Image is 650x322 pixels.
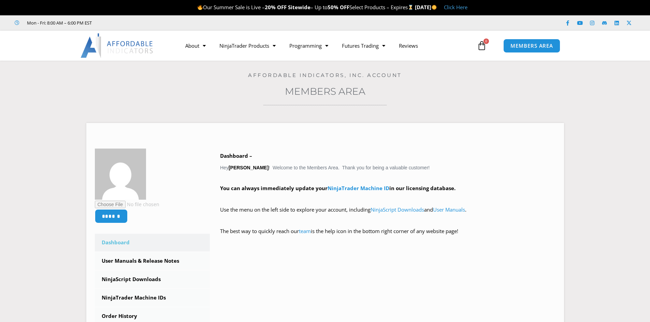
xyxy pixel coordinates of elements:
[178,38,475,53] nav: Menu
[283,38,335,53] a: Programming
[220,152,252,159] b: Dashboard –
[371,206,424,213] a: NinjaScript Downloads
[483,39,489,44] span: 0
[229,165,269,170] strong: [PERSON_NAME]
[220,185,456,191] strong: You can always immediately update your in our licensing database.
[95,234,210,251] a: Dashboard
[503,39,560,53] a: MEMBERS AREA
[95,252,210,270] a: User Manuals & Release Notes
[95,149,146,200] img: 189205af67c1793b12bc89e622bb3463338154ea8f1d48792435ff92c24fdf7d
[415,4,437,11] strong: [DATE]
[220,151,555,246] div: Hey ! Welcome to the Members Area. Thank you for being a valuable customer!
[25,19,92,27] span: Mon - Fri: 8:00 AM – 6:00 PM EST
[198,5,203,10] img: 🔥
[328,185,389,191] a: NinjaTrader Machine ID
[95,289,210,307] a: NinjaTrader Machine IDs
[299,228,311,234] a: team
[197,4,415,11] span: Our Summer Sale is Live – – Up to Select Products – Expires
[213,38,283,53] a: NinjaTrader Products
[408,5,413,10] img: ⌛
[95,271,210,288] a: NinjaScript Downloads
[285,86,365,97] a: Members Area
[444,4,467,11] a: Click Here
[178,38,213,53] a: About
[467,36,497,56] a: 0
[220,205,555,224] p: Use the menu on the left side to explore your account, including and .
[392,38,425,53] a: Reviews
[510,43,553,48] span: MEMBERS AREA
[81,33,154,58] img: LogoAI | Affordable Indicators – NinjaTrader
[328,4,349,11] strong: 50% OFF
[432,5,437,10] img: 🌞
[335,38,392,53] a: Futures Trading
[265,4,287,11] strong: 20% OFF
[288,4,310,11] strong: Sitewide
[248,72,402,78] a: Affordable Indicators, Inc. Account
[433,206,465,213] a: User Manuals
[101,19,204,26] iframe: Customer reviews powered by Trustpilot
[220,227,555,246] p: The best way to quickly reach our is the help icon in the bottom right corner of any website page!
